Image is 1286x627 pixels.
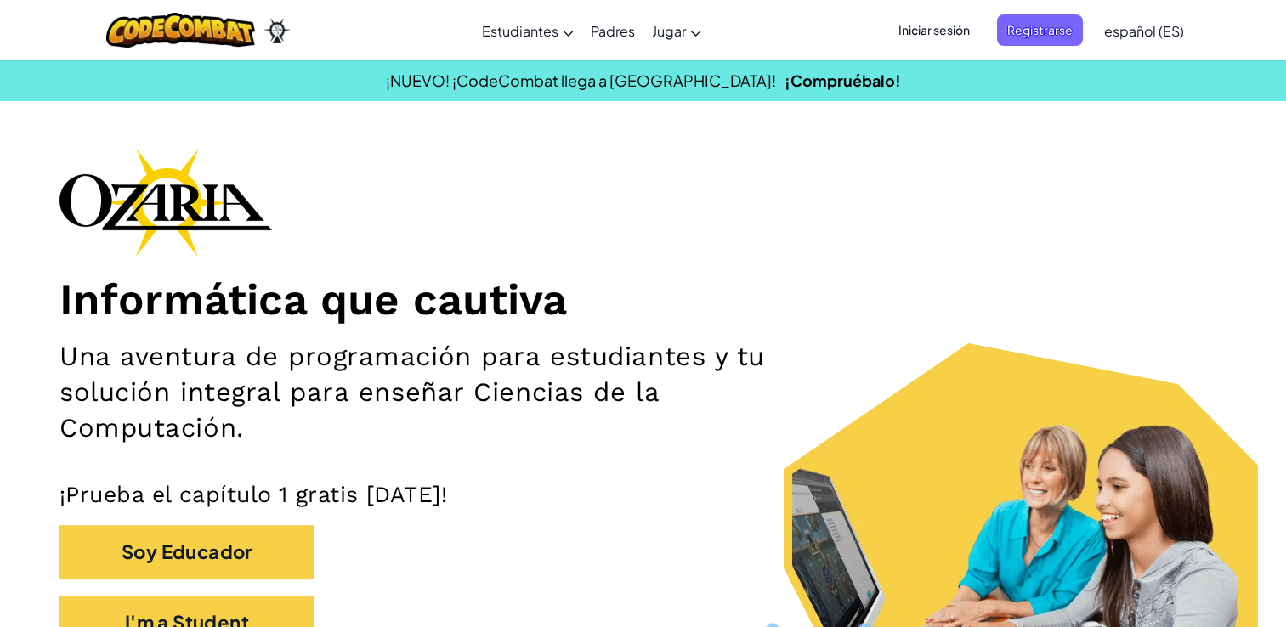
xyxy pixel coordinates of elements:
a: Estudiantes [473,8,582,54]
button: Iniciar sesión [888,14,980,46]
p: ¡Prueba el capítulo 1 gratis [DATE]! [59,480,1227,508]
span: Jugar [652,22,686,40]
a: Padres [582,8,643,54]
span: español (ES) [1104,22,1184,40]
img: Ozaria [263,18,291,43]
span: Estudiantes [482,22,558,40]
a: español (ES) [1096,8,1193,54]
img: CodeCombat logo [106,13,255,48]
a: Jugar [643,8,710,54]
h1: Informática que cautiva [59,274,1227,326]
a: ¡Compruébalo! [785,71,901,90]
button: Registrarse [997,14,1083,46]
span: ¡NUEVO! ¡CodeCombat llega a [GEOGRAPHIC_DATA]! [386,71,776,90]
button: Soy Educador [59,525,314,579]
h2: Una aventura de programación para estudiantes y tu solución integral para enseñar Ciencias de la ... [59,339,841,446]
img: Ozaria branding logo [59,148,272,257]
